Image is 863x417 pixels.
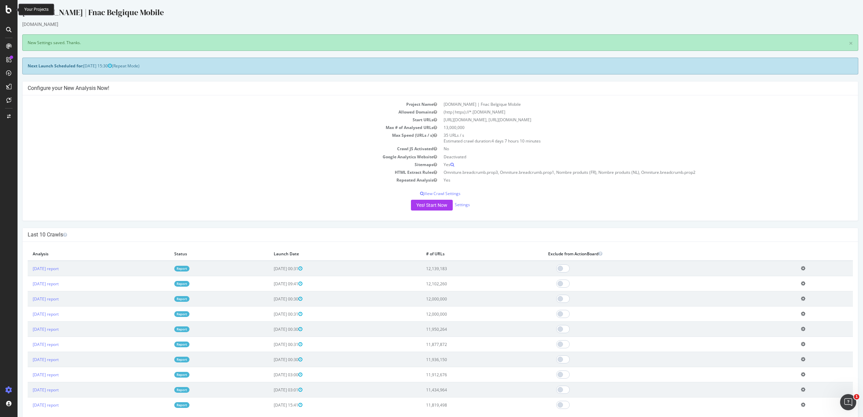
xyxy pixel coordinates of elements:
a: Report [157,387,172,393]
span: [DATE] 00:31 [256,311,285,317]
a: Report [157,311,172,317]
th: Exclude from ActionBoard [526,247,779,261]
span: 4 days 7 hours 10 minutes [474,138,523,144]
td: 12,000,000 [404,307,526,322]
a: [DATE] report [15,326,41,332]
span: [DATE] 00:31 [256,342,285,347]
div: [DOMAIN_NAME] [5,21,841,28]
td: Yes [423,161,835,168]
div: (Repeat Mode) [5,58,841,74]
td: Start URLs [10,116,423,124]
a: [DATE] report [15,296,41,302]
td: [URL][DOMAIN_NAME], [URL][DOMAIN_NAME] [423,116,835,124]
a: Settings [437,202,452,207]
a: × [831,40,835,47]
a: [DATE] report [15,281,41,287]
a: [DATE] report [15,402,41,408]
th: Analysis [10,247,152,261]
button: Yes! Start Now [393,200,435,211]
span: [DATE] 03:01 [256,387,285,393]
td: Deactivated [423,153,835,161]
td: 11,936,150 [404,352,526,367]
td: Yes [423,176,835,184]
a: Report [157,266,172,271]
a: Report [157,296,172,302]
a: [DATE] report [15,372,41,378]
h4: Configure your New Analysis Now! [10,85,835,92]
td: Max # of Analysed URLs [10,124,423,131]
a: Report [157,402,172,408]
div: New Settings saved. Thanks. [5,34,841,51]
span: [DATE] 09:41 [256,281,285,287]
span: [DATE] 03:00 [256,372,285,378]
span: [DATE] 15:41 [256,402,285,408]
td: 35 URLs / s Estimated crawl duration: [423,131,835,145]
td: Crawl JS Activated [10,145,423,153]
td: 13,000,000 [423,124,835,131]
a: Report [157,281,172,287]
td: Google Analytics Website [10,153,423,161]
td: 12,102,260 [404,276,526,291]
td: Project Name [10,100,423,108]
a: [DATE] report [15,266,41,271]
td: 12,139,183 [404,261,526,276]
th: # of URLs [404,247,526,261]
td: 11,950,264 [404,322,526,337]
td: 11,434,964 [404,382,526,397]
span: [DATE] 00:30 [256,326,285,332]
a: Report [157,372,172,378]
a: Report [157,342,172,347]
td: 11,912,676 [404,367,526,382]
td: HTML Extract Rules [10,168,423,176]
td: Omniture.breadcrumb.prop3, Omniture.breadcrumb.prop1, Nombre produits (FR), Nombre produits (NL),... [423,168,835,176]
span: [DATE] 00:31 [256,266,285,271]
a: Report [157,357,172,362]
a: [DATE] report [15,387,41,393]
a: [DATE] report [15,342,41,347]
th: Launch Date [251,247,404,261]
td: Sitemaps [10,161,423,168]
div: [DOMAIN_NAME] | Fnac Belgique Mobile [5,7,841,21]
span: [DATE] 00:30 [256,357,285,362]
h4: Last 10 Crawls [10,231,835,238]
td: Allowed Domains [10,108,423,116]
td: 11,877,872 [404,337,526,352]
td: (http|https)://*.[DOMAIN_NAME] [423,108,835,116]
a: Report [157,326,172,332]
a: [DATE] report [15,357,41,362]
td: No [423,145,835,153]
span: [DATE] 15:30 [66,63,94,69]
th: Status [152,247,251,261]
td: 11,819,498 [404,397,526,413]
strong: Next Launch Scheduled for: [10,63,66,69]
p: View Crawl Settings [10,191,835,196]
span: 1 [854,394,859,399]
iframe: Intercom live chat [840,394,856,410]
td: Repeated Analysis [10,176,423,184]
div: Your Projects [24,7,49,12]
td: 12,000,000 [404,291,526,307]
td: [DOMAIN_NAME] | Fnac Belgique Mobile [423,100,835,108]
span: [DATE] 00:30 [256,296,285,302]
td: Max Speed (URLs / s) [10,131,423,145]
a: [DATE] report [15,311,41,317]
